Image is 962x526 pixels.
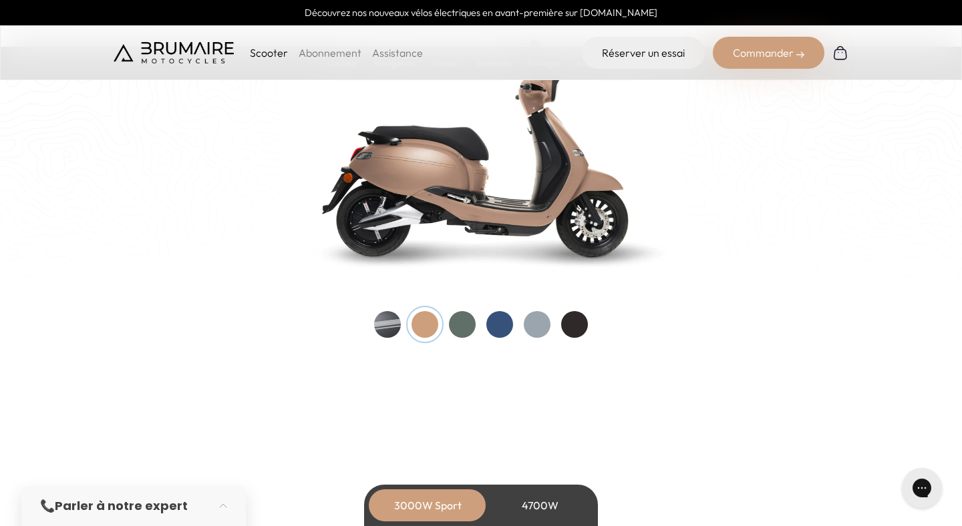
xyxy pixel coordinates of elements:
img: Panier [832,45,848,61]
div: Commander [713,37,824,69]
div: 4700W [486,489,593,521]
img: Brumaire Motocycles [114,42,234,63]
p: Scooter [250,45,288,61]
div: 3000W Sport [374,489,481,521]
a: Abonnement [299,46,361,59]
iframe: Gorgias live chat messenger [895,463,949,513]
a: Réserver un essai [582,37,705,69]
img: right-arrow-2.png [796,51,804,59]
a: Assistance [372,46,423,59]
